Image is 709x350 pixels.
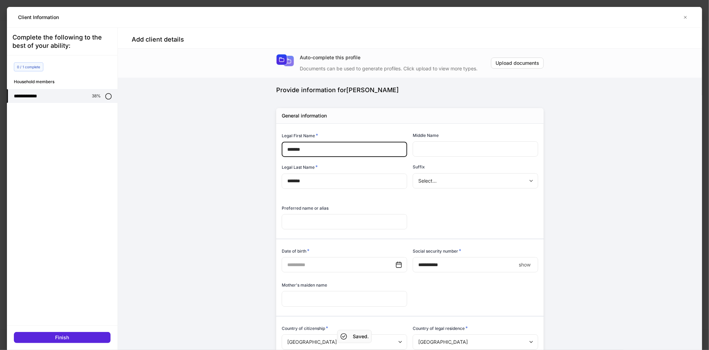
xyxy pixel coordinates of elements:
button: Upload documents [491,58,544,69]
div: [GEOGRAPHIC_DATA] [282,334,407,350]
div: Auto-complete this profile [300,54,491,61]
h6: Mother's maiden name [282,282,327,288]
h6: Preferred name or alias [282,205,329,211]
div: Complete the following to the best of your ability: [12,33,112,50]
div: Select... [413,173,538,189]
button: Finish [14,332,111,343]
h6: Country of citizenship [282,325,328,332]
h6: Suffix [413,164,425,170]
h6: Date of birth [282,247,309,254]
h6: Household members [14,78,117,85]
div: 0 / 1 complete [14,62,43,71]
h6: Social security number [413,247,461,254]
h4: Add client details [132,35,184,44]
h6: Legal First Name [282,132,318,139]
div: Provide information for [PERSON_NAME] [276,86,544,94]
div: Documents can be used to generate profiles. Click upload to view more types. [300,61,491,72]
div: Upload documents [496,60,539,67]
h5: General information [282,112,327,119]
h6: Legal Last Name [282,164,318,170]
div: [GEOGRAPHIC_DATA] [413,334,538,350]
h5: Client Information [18,14,59,21]
p: show [519,261,531,268]
h6: Middle Name [413,132,439,139]
p: 38% [92,93,101,99]
h5: Saved. [353,333,369,340]
h6: Country of legal residence [413,325,468,332]
div: Finish [55,334,69,341]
